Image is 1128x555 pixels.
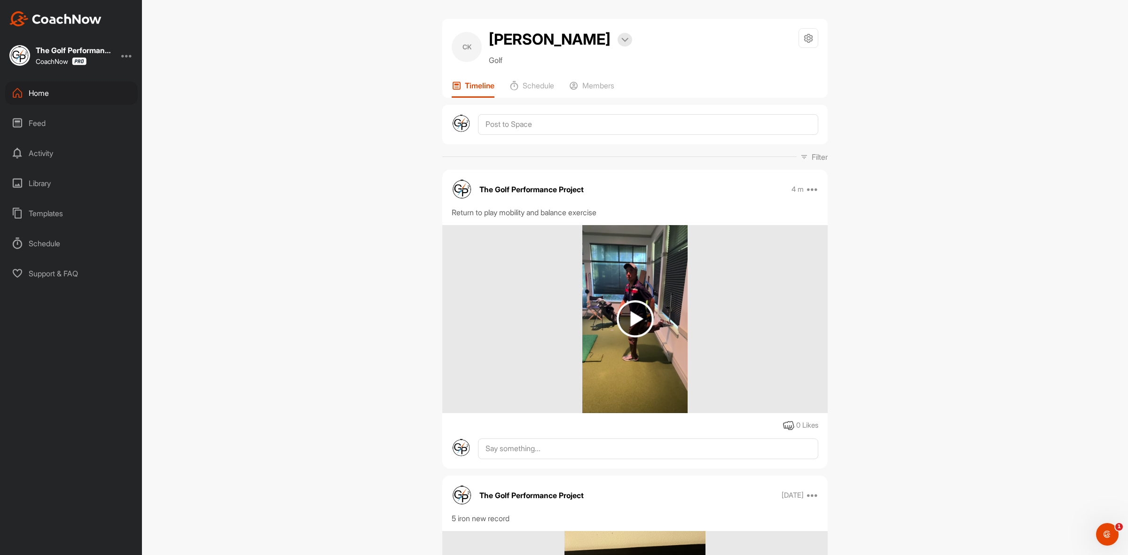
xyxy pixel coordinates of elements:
[465,81,494,90] p: Timeline
[523,81,554,90] p: Schedule
[5,111,138,135] div: Feed
[452,179,472,200] img: avatar
[5,262,138,285] div: Support & FAQ
[791,185,804,194] p: 4 m
[36,47,111,54] div: The Golf Performance Project
[452,32,482,62] div: CK
[479,490,584,501] p: The Golf Performance Project
[582,225,687,413] img: media
[452,513,818,524] div: 5 iron new record
[617,300,654,337] img: play
[479,184,584,195] p: The Golf Performance Project
[72,57,86,65] img: CoachNow Pro
[452,207,818,218] div: Return to play mobility and balance exercise
[5,141,138,165] div: Activity
[452,114,471,133] img: avatar
[5,172,138,195] div: Library
[452,438,471,458] img: avatar
[9,45,30,66] img: square_963f86a57569fd3ffedad7830a500edd.jpg
[812,151,828,163] p: Filter
[621,38,628,42] img: arrow-down
[9,11,102,26] img: CoachNow
[582,81,614,90] p: Members
[5,232,138,255] div: Schedule
[489,55,632,66] p: Golf
[782,491,804,500] p: [DATE]
[1115,523,1123,531] span: 1
[1096,523,1119,546] iframe: Intercom live chat
[36,57,86,65] div: CoachNow
[796,420,818,431] div: 0 Likes
[489,28,611,51] h2: [PERSON_NAME]
[5,81,138,105] div: Home
[452,485,472,506] img: avatar
[5,202,138,225] div: Templates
